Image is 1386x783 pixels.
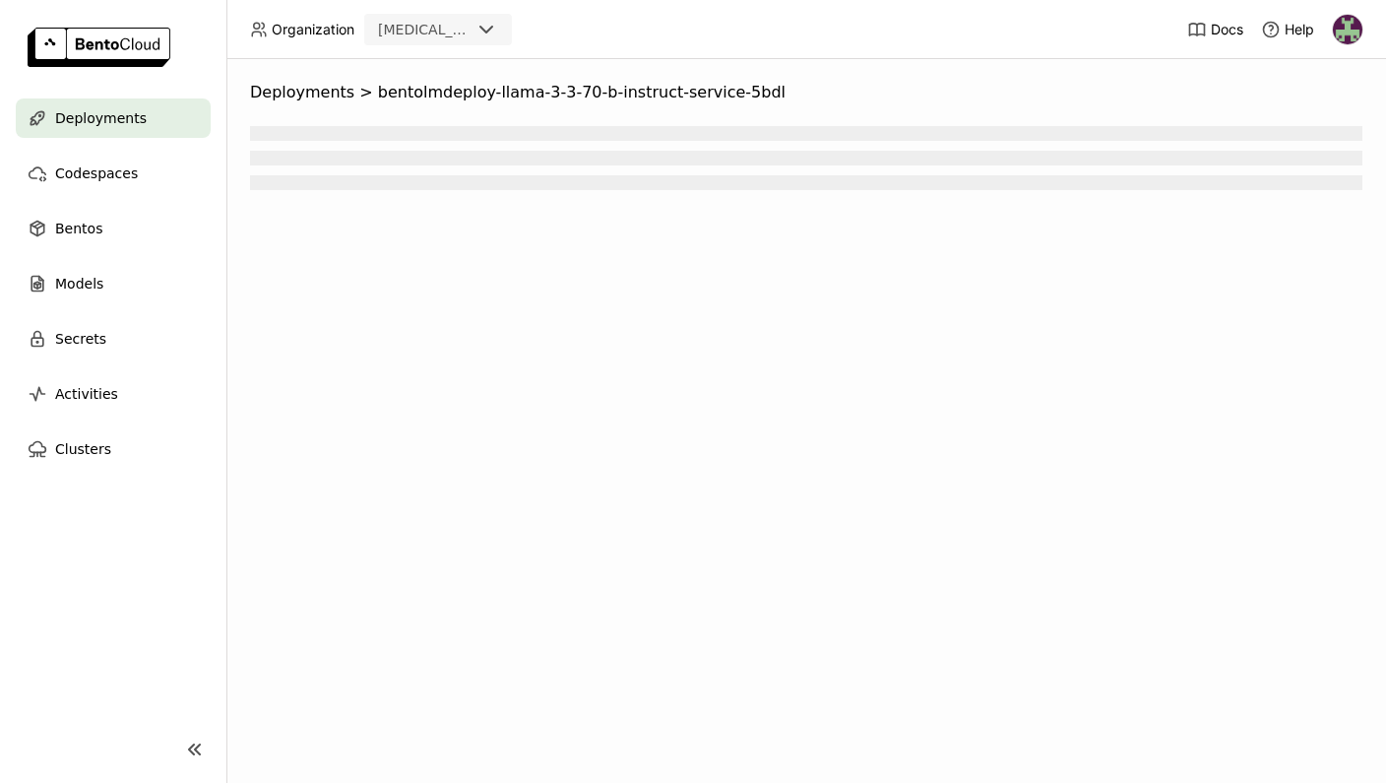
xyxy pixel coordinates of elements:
[55,217,102,240] span: Bentos
[354,83,378,102] span: >
[16,374,211,414] a: Activities
[16,319,211,359] a: Secrets
[55,382,118,406] span: Activities
[55,106,147,130] span: Deployments
[378,20,471,39] div: [MEDICAL_DATA]
[16,429,211,469] a: Clusters
[55,327,106,351] span: Secrets
[472,21,474,40] input: Selected revia.
[16,98,211,138] a: Deployments
[55,272,103,295] span: Models
[378,83,786,102] span: bentolmdeploy-llama-3-3-70-b-instruct-service-5bdl
[272,21,354,38] span: Organization
[1261,20,1314,39] div: Help
[55,437,111,461] span: Clusters
[16,154,211,193] a: Codespaces
[1211,21,1243,38] span: Docs
[1285,21,1314,38] span: Help
[1187,20,1243,39] a: Docs
[250,83,1362,102] nav: Breadcrumbs navigation
[250,83,354,102] span: Deployments
[16,264,211,303] a: Models
[16,209,211,248] a: Bentos
[1333,15,1362,44] img: Yiya Yao
[55,162,138,185] span: Codespaces
[28,28,170,67] img: logo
